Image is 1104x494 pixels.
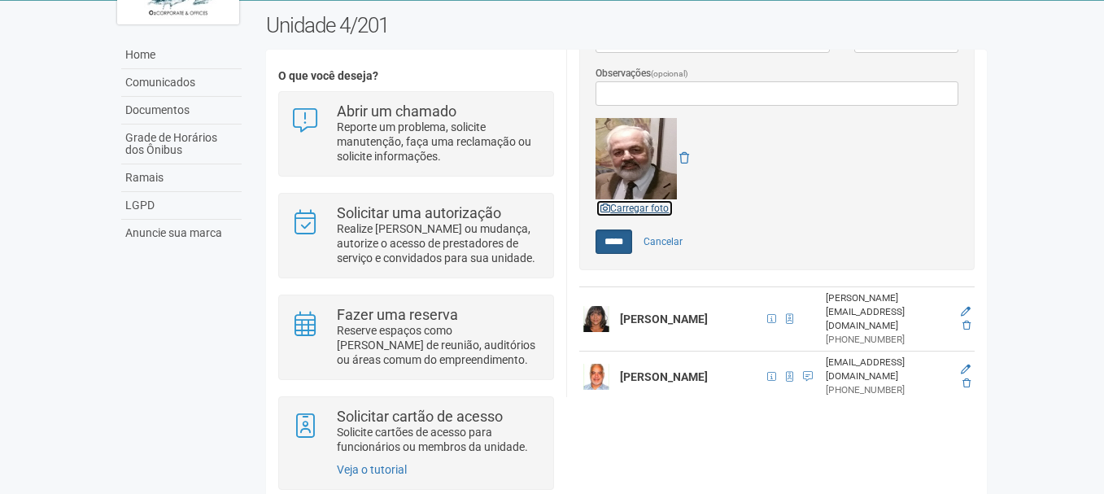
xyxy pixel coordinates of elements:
[961,306,971,317] a: Editar membro
[337,425,541,454] p: Solicite cartões de acesso para funcionários ou membros da unidade.
[278,70,554,82] h4: O que você deseja?
[583,306,609,332] img: user.png
[121,42,242,69] a: Home
[826,333,949,347] div: [PHONE_NUMBER]
[337,204,501,221] strong: Solicitar uma autorização
[291,308,541,367] a: Fazer uma reserva Reserve espaços como [PERSON_NAME] de reunião, auditórios ou áreas comum do emp...
[635,230,692,254] a: Cancelar
[291,104,541,164] a: Abrir um chamado Reporte um problema, solicite manutenção, faça uma reclamação ou solicite inform...
[121,97,242,125] a: Documentos
[291,206,541,265] a: Solicitar uma autorização Realize [PERSON_NAME] ou mudança, autorize o acesso de prestadores de s...
[596,118,677,199] img: GetFile
[337,463,407,476] a: Veja o tutorial
[620,313,708,326] strong: [PERSON_NAME]
[583,364,609,390] img: user.png
[826,356,949,383] div: [EMAIL_ADDRESS][DOMAIN_NAME]
[962,378,971,389] a: Excluir membro
[337,408,503,425] strong: Solicitar cartão de acesso
[291,409,541,454] a: Solicitar cartão de acesso Solicite cartões de acesso para funcionários ou membros da unidade.
[596,199,674,217] a: Carregar foto
[596,66,688,81] label: Observações
[121,220,242,247] a: Anuncie sua marca
[121,69,242,97] a: Comunicados
[620,370,708,383] strong: [PERSON_NAME]
[826,383,949,397] div: [PHONE_NUMBER]
[962,320,971,331] a: Excluir membro
[337,221,541,265] p: Realize [PERSON_NAME] ou mudança, autorize o acesso de prestadores de serviço e convidados para s...
[961,364,971,375] a: Editar membro
[337,120,541,164] p: Reporte um problema, solicite manutenção, faça uma reclamação ou solicite informações.
[121,125,242,164] a: Grade de Horários dos Ônibus
[337,323,541,367] p: Reserve espaços como [PERSON_NAME] de reunião, auditórios ou áreas comum do empreendimento.
[679,151,689,164] a: Remover
[826,291,949,333] div: [PERSON_NAME][EMAIL_ADDRESS][DOMAIN_NAME]
[337,306,458,323] strong: Fazer uma reserva
[121,192,242,220] a: LGPD
[121,164,242,192] a: Ramais
[651,69,688,78] span: (opcional)
[337,103,456,120] strong: Abrir um chamado
[266,13,988,37] h2: Unidade 4/201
